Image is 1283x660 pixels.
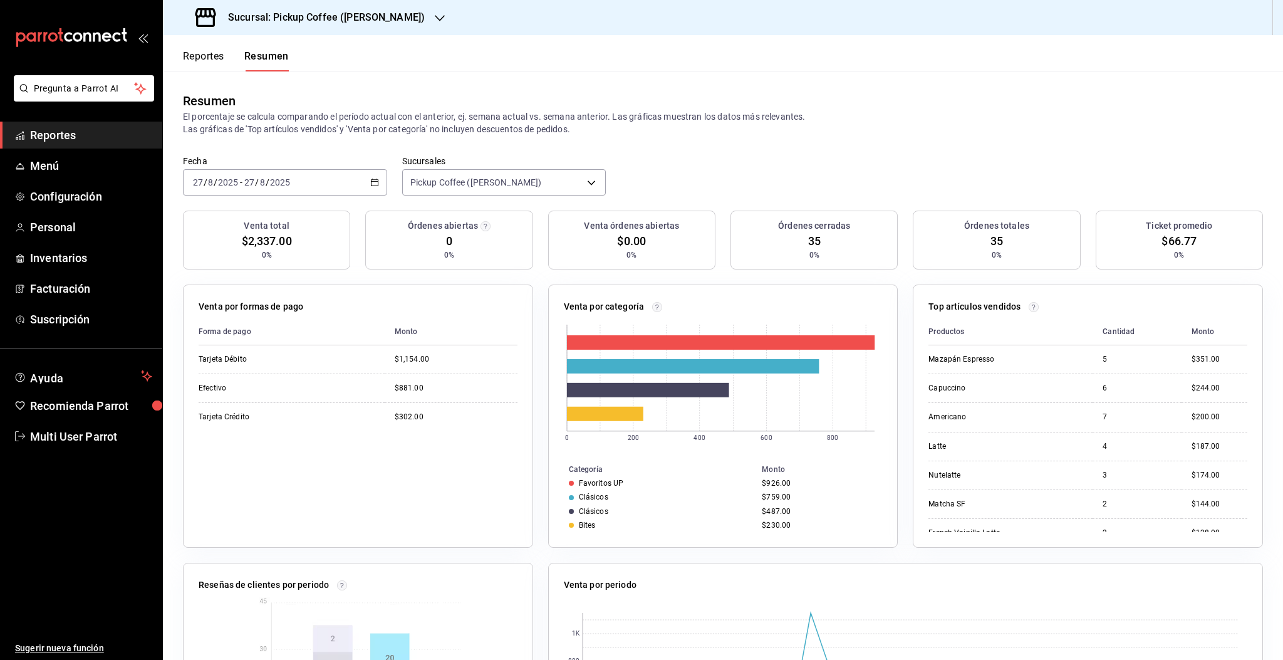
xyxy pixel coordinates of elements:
[928,441,1054,452] div: Latte
[214,177,217,187] span: /
[34,82,135,95] span: Pregunta a Parrot AI
[1103,354,1171,365] div: 5
[549,463,757,476] th: Categoría
[183,92,236,110] div: Resumen
[928,528,1054,538] div: French Vainilla Latte
[626,249,636,261] span: 0%
[762,493,877,501] div: $759.00
[199,318,385,345] th: Forma de pago
[762,521,877,530] div: $230.00
[395,354,517,365] div: $1,154.00
[564,300,645,313] p: Venta por categoría
[262,249,272,261] span: 0%
[1093,318,1181,345] th: Cantidad
[778,219,850,233] h3: Órdenes cerradas
[385,318,517,345] th: Monto
[1192,499,1247,510] div: $144.00
[579,521,596,530] div: Bites
[199,354,324,365] div: Tarjeta Débito
[584,219,679,233] h3: Venta órdenes abiertas
[444,249,454,261] span: 0%
[199,579,329,592] p: Reseñas de clientes por periodo
[402,157,606,165] label: Sucursales
[565,434,569,441] text: 0
[928,354,1054,365] div: Mazapán Espresso
[1103,441,1171,452] div: 4
[199,412,324,422] div: Tarjeta Crédito
[693,434,705,441] text: 400
[1103,499,1171,510] div: 2
[240,177,242,187] span: -
[761,434,772,441] text: 600
[15,642,152,655] span: Sugerir nueva función
[204,177,207,187] span: /
[809,249,819,261] span: 0%
[410,176,542,189] span: Pickup Coffee ([PERSON_NAME])
[564,579,636,592] p: Venta por periodo
[990,233,1003,249] span: 35
[617,233,646,249] span: $0.00
[30,369,136,384] span: Ayuda
[446,233,452,249] span: 0
[928,318,1093,345] th: Productos
[30,127,152,144] span: Reportes
[138,33,148,43] button: open_drawer_menu
[255,177,259,187] span: /
[218,10,425,25] h3: Sucursal: Pickup Coffee ([PERSON_NAME])
[571,631,579,637] text: 1K
[1182,318,1247,345] th: Monto
[1103,528,1171,538] div: 2
[627,434,638,441] text: 200
[964,219,1029,233] h3: Órdenes totales
[30,311,152,328] span: Suscripción
[30,428,152,445] span: Multi User Parrot
[242,233,292,249] span: $2,337.00
[266,177,269,187] span: /
[1192,528,1247,538] div: $128.00
[183,50,289,71] div: navigation tabs
[259,177,266,187] input: --
[1192,383,1247,394] div: $244.00
[30,280,152,297] span: Facturación
[1192,470,1247,481] div: $174.00
[30,397,152,414] span: Recomienda Parrot
[14,75,154,102] button: Pregunta a Parrot AI
[9,91,154,104] a: Pregunta a Parrot AI
[579,479,624,488] div: Favoritos UP
[199,300,303,313] p: Venta por formas de pago
[928,470,1054,481] div: Nutelatte
[217,177,239,187] input: ----
[1146,219,1212,233] h3: Ticket promedio
[408,219,478,233] h3: Órdenes abiertas
[1192,441,1247,452] div: $187.00
[1103,412,1171,422] div: 7
[1161,233,1197,249] span: $66.77
[244,219,289,233] h3: Venta total
[269,177,291,187] input: ----
[30,188,152,205] span: Configuración
[992,249,1002,261] span: 0%
[199,383,324,394] div: Efectivo
[1103,470,1171,481] div: 3
[183,157,387,165] label: Fecha
[757,463,897,476] th: Monto
[30,219,152,236] span: Personal
[1192,354,1247,365] div: $351.00
[207,177,214,187] input: --
[1174,249,1184,261] span: 0%
[827,434,838,441] text: 800
[395,412,517,422] div: $302.00
[30,249,152,266] span: Inventarios
[808,233,821,249] span: 35
[244,177,255,187] input: --
[928,499,1054,510] div: Matcha SF
[579,507,608,516] div: Clásicos
[579,493,608,501] div: Clásicos
[928,412,1054,422] div: Americano
[1103,383,1171,394] div: 6
[928,383,1054,394] div: Capuccino
[244,50,289,71] button: Resumen
[762,507,877,516] div: $487.00
[395,383,517,394] div: $881.00
[192,177,204,187] input: --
